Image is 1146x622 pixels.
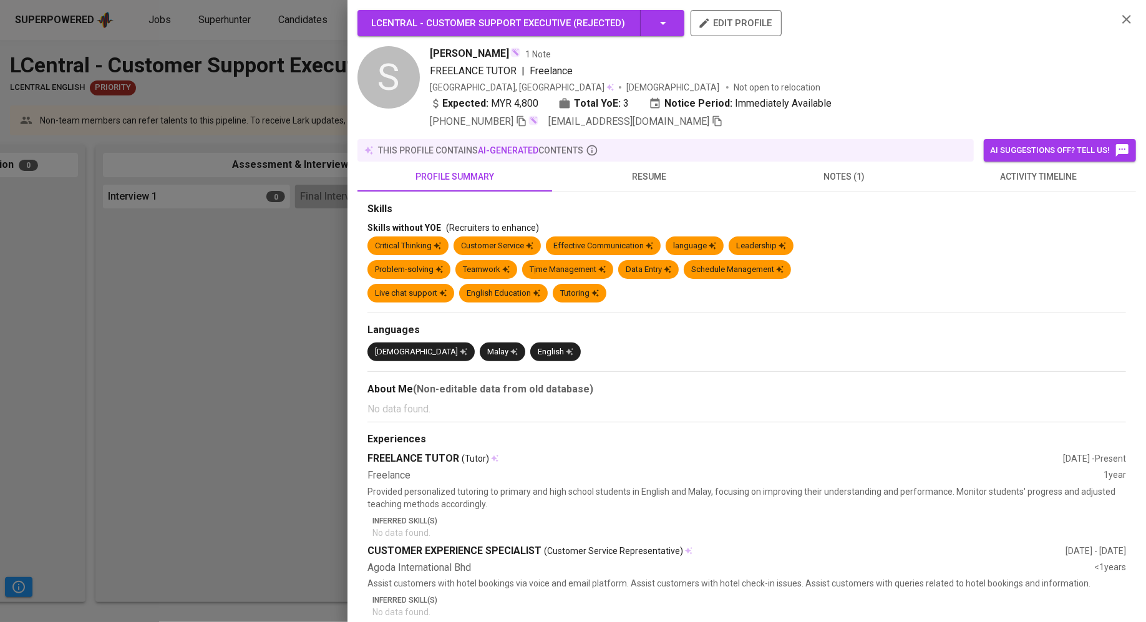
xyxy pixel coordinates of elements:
[530,264,606,276] div: Tịme Management
[372,527,1126,539] p: No data found.
[649,96,832,111] div: Immediately Available
[949,169,1129,185] span: activity timeline
[367,469,1104,483] div: Freelance
[430,46,509,61] span: [PERSON_NAME]
[461,240,533,252] div: Customer Service
[522,64,525,79] span: |
[430,96,538,111] div: MYR 4,800
[375,240,441,252] div: Critical Thinking
[357,46,420,109] div: S
[691,10,782,36] button: edit profile
[375,264,443,276] div: Problem-solving
[442,96,488,111] b: Expected:
[1066,545,1126,557] div: [DATE] - [DATE]
[357,10,684,36] button: LCentral - Customer Support Executive (Rejected)
[372,606,1126,618] p: No data found.
[984,139,1136,162] button: AI suggestions off? Tell us!
[623,96,629,111] span: 3
[367,432,1126,447] div: Experiences
[372,515,1126,527] p: Inferred Skill(s)
[367,561,1094,575] div: Agoda International Bhd
[691,264,784,276] div: Schedule Management
[560,169,739,185] span: resume
[372,595,1126,606] p: Inferred Skill(s)
[544,545,683,557] span: (Customer Service Representative)
[430,81,614,94] div: [GEOGRAPHIC_DATA], [GEOGRAPHIC_DATA]
[734,81,820,94] p: Not open to relocation
[430,65,517,77] span: FREELANCE TUTOR
[413,383,593,395] b: (Non-editable data from old database)
[365,169,545,185] span: profile summary
[367,323,1126,338] div: Languages
[367,402,1126,417] p: No data found.
[664,96,732,111] b: Notice Period:
[367,544,1066,558] div: CUSTOMER EXPERIENCE SPECIALIST
[525,48,551,61] span: 1 Note
[1104,469,1126,483] div: 1 year
[378,144,583,157] p: this profile contains contents
[463,264,510,276] div: Teamwork
[446,223,539,233] span: (Recruiters to enhance)
[548,115,709,127] span: [EMAIL_ADDRESS][DOMAIN_NAME]
[553,240,653,252] div: Effective Communication
[487,346,518,358] div: Malay
[574,96,621,111] b: Total YoE:
[701,15,772,31] span: edit profile
[375,288,447,299] div: Live chat support
[1063,452,1126,465] div: [DATE] - Present
[467,288,540,299] div: English Education
[691,17,782,27] a: edit profile
[367,452,1063,466] div: FREELANCE TUTOR
[375,346,467,358] div: [DEMOGRAPHIC_DATA]
[367,485,1126,510] p: Provided personalized tutoring to primary and high school students in English and Malay, focusing...
[510,47,520,57] img: magic_wand.svg
[626,81,721,94] span: [DEMOGRAPHIC_DATA]
[367,202,1126,216] div: Skills
[626,264,671,276] div: Data Entry
[1094,561,1126,575] div: <1 years
[430,115,513,127] span: [PHONE_NUMBER]
[538,346,573,358] div: English
[367,223,441,233] span: Skills without YOE
[528,115,538,125] img: magic_wand.svg
[367,382,1126,397] div: About Me
[673,240,716,252] div: language
[367,577,1126,590] p: Assist customers with hotel bookings via voice and email platform. Assist customers with hotel ch...
[754,169,934,185] span: notes (1)
[462,452,489,465] span: (Tutor)
[371,17,625,29] span: LCentral - Customer Support Executive ( Rejected )
[736,240,786,252] div: Leadership
[530,65,573,77] span: Freelance
[560,288,599,299] div: Tutoring
[478,145,538,155] span: AI-generated
[990,143,1130,158] span: AI suggestions off? Tell us!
